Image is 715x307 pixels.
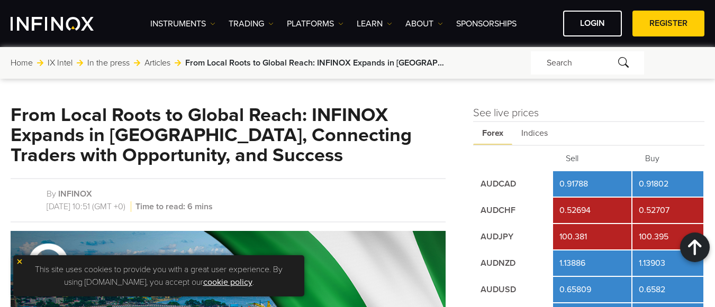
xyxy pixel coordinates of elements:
[11,105,446,165] h1: From Local Roots to Global Reach: INFINOX Expands in Nigeria, Connecting Traders with Opportunity...
[553,171,631,197] td: 0.91788
[37,60,43,66] img: arrow-right
[229,17,274,30] a: TRADING
[203,277,252,287] a: cookie policy
[632,198,703,223] td: 0.52707
[553,250,631,276] td: 1.13886
[134,60,140,66] img: arrow-right
[563,11,622,36] a: LOGIN
[632,171,703,197] td: 0.91802
[47,201,131,212] span: [DATE] 10:51 (GMT +0)
[474,224,552,249] td: AUDJPY
[553,277,631,302] td: 0.65809
[87,57,130,69] a: In the press
[58,189,92,199] a: INFINOX
[11,57,33,69] a: Home
[16,258,23,265] img: yellow close icon
[474,277,552,302] td: AUDUSD
[553,224,631,249] td: 100.381
[632,224,703,249] td: 100.395
[48,57,73,69] a: IX Intel
[175,60,181,66] img: arrow-right
[531,51,644,75] div: Search
[150,17,215,30] a: Instruments
[144,57,170,69] a: Articles
[632,277,703,302] td: 0.6582
[456,17,517,30] a: SPONSORSHIPS
[47,189,56,199] span: By
[19,261,299,291] p: This site uses cookies to provide you with a great user experience. By using [DOMAIN_NAME], you a...
[632,147,703,170] th: Buy
[474,250,552,276] td: AUDNZD
[474,171,552,197] td: AUDCAD
[632,11,704,36] a: REGISTER
[632,250,703,276] td: 1.13903
[553,198,631,223] td: 0.52694
[473,122,512,145] span: Forex
[133,201,213,212] span: Time to read: 6 mins
[473,105,704,121] h4: See live prices
[474,198,552,223] td: AUDCHF
[11,17,119,31] a: INFINOX Logo
[185,57,450,69] span: From Local Roots to Global Reach: INFINOX Expands in [GEOGRAPHIC_DATA], Connecting Traders with O...
[357,17,392,30] a: Learn
[512,122,557,145] span: Indices
[553,147,631,170] th: Sell
[405,17,443,30] a: ABOUT
[77,60,83,66] img: arrow-right
[287,17,343,30] a: PLATFORMS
